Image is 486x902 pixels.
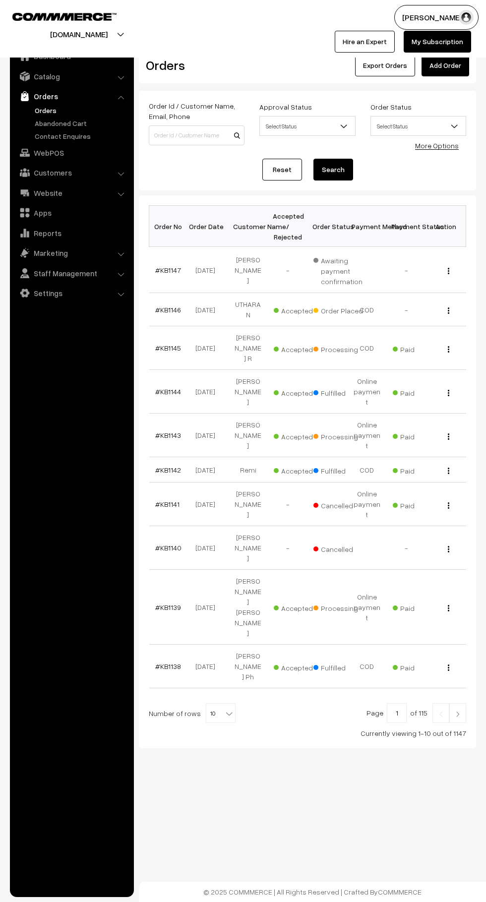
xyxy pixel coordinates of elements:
[155,662,181,670] a: #KB1138
[422,55,469,76] a: Add Order
[366,709,383,717] span: Page
[188,526,228,570] td: [DATE]
[155,500,180,508] a: #KB1141
[146,58,243,73] h2: Orders
[259,116,355,136] span: Select Status
[393,660,442,673] span: Paid
[188,457,228,482] td: [DATE]
[393,601,442,613] span: Paid
[12,164,130,181] a: Customers
[149,125,244,145] input: Order Id / Customer Name / Customer Email / Customer Phone
[155,431,181,439] a: #KB1143
[313,303,363,316] span: Order Placed
[448,546,449,552] img: Menu
[12,284,130,302] a: Settings
[155,344,181,352] a: #KB1145
[313,498,363,511] span: Cancelled
[32,131,130,141] a: Contact Enquires
[448,390,449,396] img: Menu
[206,703,236,723] span: 10
[313,253,363,287] span: Awaiting payment confirmation
[149,708,201,719] span: Number of rows
[12,87,130,105] a: Orders
[393,498,442,511] span: Paid
[260,118,355,135] span: Select Status
[335,31,395,53] a: Hire an Expert
[347,457,387,482] td: COD
[228,370,268,414] td: [PERSON_NAME]
[410,709,427,717] span: of 115
[313,429,363,442] span: Processing
[228,526,268,570] td: [PERSON_NAME]
[268,526,307,570] td: -
[274,342,323,355] span: Accepted
[228,645,268,688] td: [PERSON_NAME] Ph
[347,645,387,688] td: COD
[12,13,117,20] img: COMMMERCE
[371,118,466,135] span: Select Status
[228,293,268,326] td: UTHARA N
[448,502,449,509] img: Menu
[12,144,130,162] a: WebPOS
[448,433,449,440] img: Menu
[347,414,387,457] td: Online payment
[139,882,486,902] footer: © 2025 COMMMERCE | All Rights Reserved | Crafted By
[387,293,426,326] td: -
[313,385,363,398] span: Fulfilled
[228,482,268,526] td: [PERSON_NAME]
[149,728,466,738] div: Currently viewing 1-10 out of 1147
[188,326,228,370] td: [DATE]
[274,660,323,673] span: Accepted
[262,159,302,180] a: Reset
[188,645,228,688] td: [DATE]
[448,468,449,474] img: Menu
[313,159,353,180] button: Search
[32,105,130,116] a: Orders
[149,206,189,247] th: Order No
[347,206,387,247] th: Payment Method
[387,206,426,247] th: Payment Status
[188,206,228,247] th: Order Date
[393,463,442,476] span: Paid
[393,429,442,442] span: Paid
[228,206,268,247] th: Customer Name
[347,570,387,645] td: Online payment
[459,10,474,25] img: user
[12,224,130,242] a: Reports
[228,247,268,293] td: [PERSON_NAME]
[12,264,130,282] a: Staff Management
[274,303,323,316] span: Accepted
[268,247,307,293] td: -
[448,268,449,274] img: Menu
[274,385,323,398] span: Accepted
[370,102,412,112] label: Order Status
[155,603,181,611] a: #KB1139
[12,67,130,85] a: Catalog
[155,543,182,552] a: #KB1140
[228,570,268,645] td: [PERSON_NAME] [PERSON_NAME]
[415,141,459,150] a: More Options
[155,305,181,314] a: #KB1146
[448,605,449,611] img: Menu
[448,346,449,353] img: Menu
[155,266,181,274] a: #KB1147
[307,206,347,247] th: Order Status
[378,888,422,896] a: COMMMERCE
[313,601,363,613] span: Processing
[188,247,228,293] td: [DATE]
[393,342,442,355] span: Paid
[259,102,312,112] label: Approval Status
[155,387,181,396] a: #KB1144
[313,463,363,476] span: Fulfilled
[206,704,235,723] span: 10
[12,244,130,262] a: Marketing
[188,293,228,326] td: [DATE]
[12,204,130,222] a: Apps
[347,293,387,326] td: COD
[404,31,471,53] a: My Subscription
[155,466,181,474] a: #KB1142
[387,526,426,570] td: -
[188,570,228,645] td: [DATE]
[268,482,307,526] td: -
[448,664,449,671] img: Menu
